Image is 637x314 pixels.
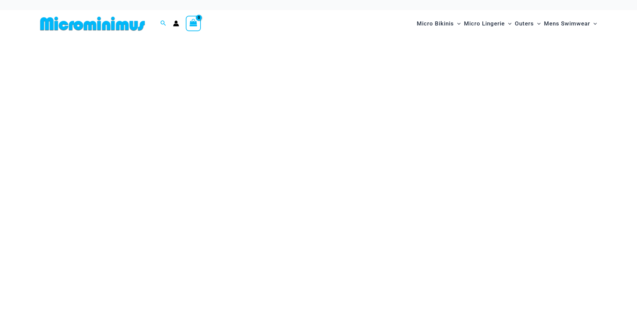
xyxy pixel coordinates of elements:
[464,15,505,32] span: Micro Lingerie
[414,12,600,35] nav: Site Navigation
[160,19,166,28] a: Search icon link
[534,15,541,32] span: Menu Toggle
[462,13,513,34] a: Micro LingerieMenu ToggleMenu Toggle
[415,13,462,34] a: Micro BikinisMenu ToggleMenu Toggle
[515,15,534,32] span: Outers
[417,15,454,32] span: Micro Bikinis
[37,16,148,31] img: MM SHOP LOGO FLAT
[173,20,179,26] a: Account icon link
[590,15,597,32] span: Menu Toggle
[513,13,542,34] a: OutersMenu ToggleMenu Toggle
[544,15,590,32] span: Mens Swimwear
[505,15,511,32] span: Menu Toggle
[186,16,201,31] a: View Shopping Cart, empty
[542,13,599,34] a: Mens SwimwearMenu ToggleMenu Toggle
[454,15,461,32] span: Menu Toggle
